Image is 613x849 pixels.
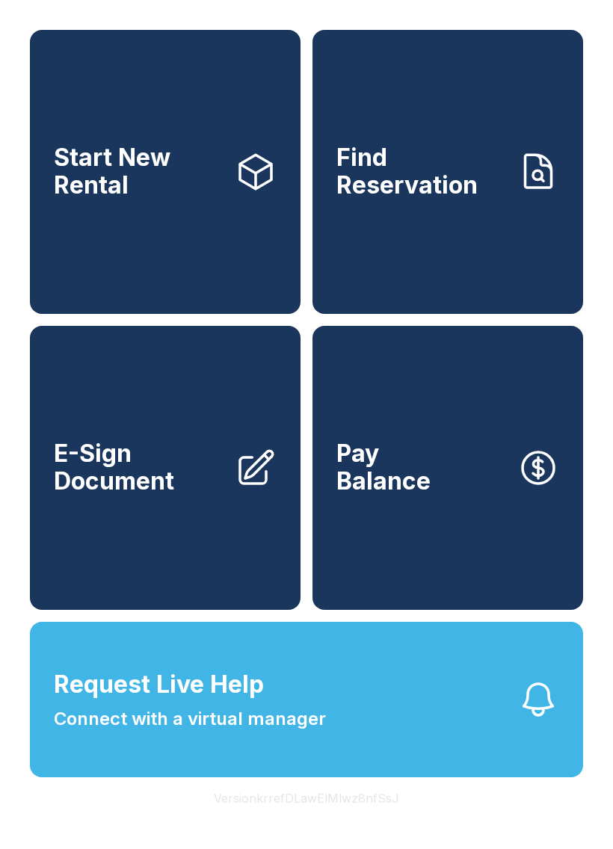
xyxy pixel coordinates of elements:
a: E-Sign Document [30,326,301,610]
span: Request Live Help [54,667,264,703]
span: Connect with a virtual manager [54,706,326,732]
a: Find Reservation [312,30,583,314]
span: E-Sign Document [54,440,223,495]
span: Find Reservation [336,144,505,199]
button: PayBalance [312,326,583,610]
button: Request Live HelpConnect with a virtual manager [30,622,583,777]
span: Pay Balance [336,440,431,495]
a: Start New Rental [30,30,301,314]
button: VersionkrrefDLawElMlwz8nfSsJ [202,777,411,819]
span: Start New Rental [54,144,223,199]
